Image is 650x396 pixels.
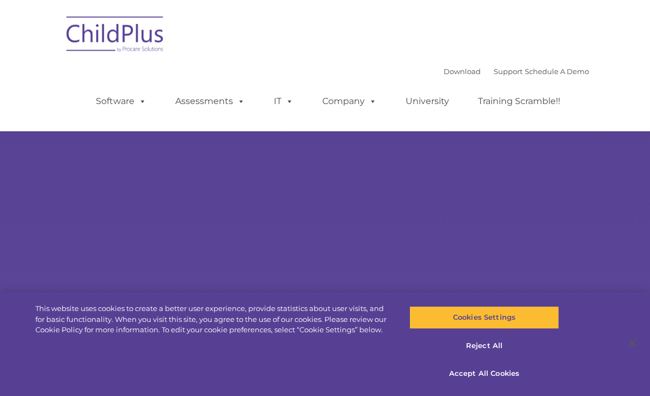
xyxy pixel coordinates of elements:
[409,306,559,329] button: Cookies Settings
[494,67,523,76] a: Support
[263,90,304,112] a: IT
[85,90,157,112] a: Software
[409,362,559,385] button: Accept All Cookies
[525,67,589,76] a: Schedule A Demo
[35,303,390,336] div: This website uses cookies to create a better user experience, provide statistics about user visit...
[395,90,460,112] a: University
[444,67,589,76] font: |
[444,67,481,76] a: Download
[164,90,256,112] a: Assessments
[409,334,559,357] button: Reject All
[61,9,170,63] img: ChildPlus by Procare Solutions
[467,90,571,112] a: Training Scramble!!
[311,90,388,112] a: Company
[621,331,645,355] button: Close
